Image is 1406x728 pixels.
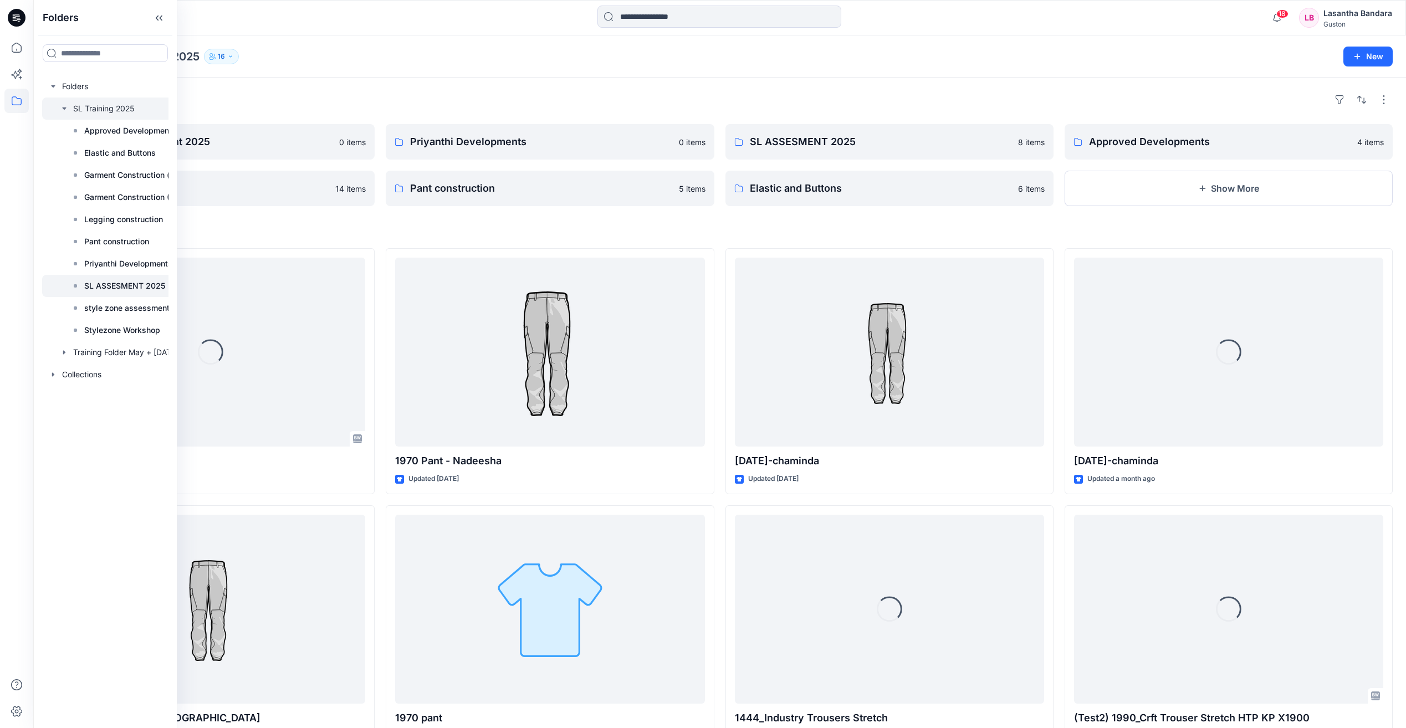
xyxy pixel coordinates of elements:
p: Pant construction [84,235,149,248]
p: 1970 pant [395,710,704,726]
p: Approved Developments [84,124,176,137]
p: 8 items [1018,136,1045,148]
a: Approved Developments4 items [1065,124,1393,160]
p: Priyanthi Developments [84,257,172,270]
p: Updated [DATE] [748,473,799,485]
p: Stylezone Workshop [84,324,160,337]
p: SL ASSESMENT 2025 [84,279,165,293]
p: 14 items [335,183,366,194]
button: New [1343,47,1393,66]
p: (Test2) 1990_Crft Trouser Stretch HTP KP X1900 [1074,710,1383,726]
p: Priyanthi Developments [410,134,672,150]
a: 1970 Pant - Nadeesha [395,258,704,447]
p: 16 [218,50,225,63]
a: 1979 Pant - 09-07-2025 - Gayan [56,515,365,704]
p: 1444_Industry Trousers Stretch [735,710,1044,726]
p: Approved Developments [1089,134,1351,150]
a: Priyanthi Developments0 items [386,124,714,160]
p: Stylezone Workshop [71,181,329,196]
p: Legging construction [84,213,163,226]
div: LB [1299,8,1319,28]
a: Stylezone Workshop14 items [47,171,375,206]
p: 0 items [339,136,366,148]
a: Elastic and Buttons6 items [725,171,1054,206]
p: [DATE]-chaminda [1074,453,1383,469]
p: 4 items [1357,136,1384,148]
span: 18 [1276,9,1289,18]
button: 16 [204,49,239,64]
p: Elastic and Buttons [750,181,1011,196]
div: Lasantha Bandara [1323,7,1392,20]
a: Pant construction5 items [386,171,714,206]
p: Garment Construction (Pant) [84,191,189,204]
p: Updated a month ago [1087,473,1155,485]
p: SL ASSESMENT 2025 [750,134,1011,150]
p: 1979 Pant - [DATE] - [GEOGRAPHIC_DATA] [56,710,365,726]
p: Pant construction [410,181,672,196]
p: style zone assessment 2025 [84,301,191,315]
p: 0 items [679,136,705,148]
p: Garment Construction ( Jacket) [84,168,200,182]
p: 6 items [1018,183,1045,194]
div: Guston [1323,20,1392,28]
p: [DATE]-chaminda [735,453,1044,469]
p: style zone assessment 2025 [71,134,333,150]
a: style zone assessment 20250 items [47,124,375,160]
p: 1970 Pant - Nadeesha [395,453,704,469]
a: 09-07-2025-chaminda [735,258,1044,447]
p: 5 items [679,183,705,194]
button: Show More [1065,171,1393,206]
a: SL ASSESMENT 20258 items [725,124,1054,160]
p: Elastic and Buttons [84,146,156,160]
h4: Styles [47,224,1393,237]
p: kasun-4411 [56,453,365,469]
a: 1970 pant [395,515,704,704]
p: Updated [DATE] [408,473,459,485]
